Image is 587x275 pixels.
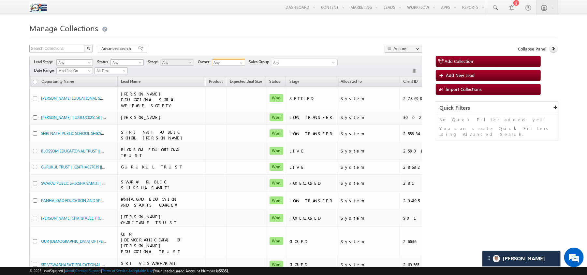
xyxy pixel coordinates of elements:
[236,60,244,66] a: Show All Items
[121,214,177,225] span: [PERSON_NAME] CHARITABLE TRUST
[289,164,334,170] div: LIVE
[446,72,475,78] span: Add New Lead
[270,113,283,121] span: Won
[341,198,397,204] div: System
[121,196,179,208] span: PANHALGAD EDUCATION AND SPORTS COMPLEX
[341,148,397,154] div: System
[160,59,194,66] a: Any
[270,196,283,204] span: Won
[493,255,500,262] img: Carter
[341,164,397,170] div: System
[41,130,164,136] a: SHRI NATH PUBLIC SCHOOL SHIKSHA SAMITI || S23AGR025621 || 255834
[121,129,185,140] span: SHRI NATH PUBLIC SCHOOL [PERSON_NAME]
[332,61,337,64] span: select
[270,261,283,268] span: Won
[154,268,228,273] span: Your Leadsquared Account Number is
[230,79,262,84] span: Expected Deal Size
[95,68,126,74] span: All Time
[57,68,91,74] span: Modified On
[148,59,160,65] span: Stage
[403,95,437,101] div: 278698
[403,131,437,137] div: 255834
[482,251,561,267] div: carter-dragCarter[PERSON_NAME]
[41,197,173,203] a: PANHALGAD EDUCATION AND SPORTS COMPLEX || U23PUN026367 || 294395
[101,46,133,51] span: Advanced Search
[289,131,334,137] div: LOAN TRANSFER
[486,255,492,261] img: carter-drag
[403,198,437,204] div: 294395
[41,215,146,221] a: [PERSON_NAME] CHARITABLE TRUST || S24BUB030543 || 9012
[403,239,437,244] div: 266456
[403,262,437,268] div: 269565
[403,114,437,120] div: 300200
[121,231,182,254] span: OUR [DEMOGRAPHIC_DATA] OF [PERSON_NAME] EDUCATIONAL TRUST
[289,180,334,186] div: FORECLOSED
[341,215,397,221] div: System
[198,59,212,65] span: Owner
[289,239,334,244] div: CLOSED
[439,117,555,123] p: No Quick Filter added yet!
[41,148,142,153] a: BLOSSOM EDUCATIONAL TRUST || K24THA028679 || 258015
[341,131,397,137] div: System
[212,59,245,66] input: Type to Search
[34,67,56,73] span: Date Range
[219,268,228,273] span: 66361
[289,215,334,221] div: FORECLOSED
[270,179,283,187] span: Won
[121,114,164,120] span: [PERSON_NAME]
[128,268,153,273] a: Acceptable Use
[34,59,55,65] span: Lead Stage
[341,114,397,120] div: System
[161,60,192,65] span: Any
[289,114,334,120] div: LOAN TRANSFER
[111,60,142,65] span: Any
[272,59,332,67] span: Any
[341,180,397,186] div: System
[87,47,90,50] img: Search
[289,198,334,204] div: LOAN TRANSFER
[403,215,437,221] div: 9012
[341,95,397,101] div: System
[121,147,181,158] span: BLOSSOM EDUCATIONAL TRUST
[41,95,195,101] a: [PERSON_NAME] EDUCATIONAL SOCIAL WELFARE SOCIETY || U21VIS-VIS-016483 || 278698
[118,78,144,86] span: Lead Name
[436,102,558,114] div: Quick Filters
[403,148,437,154] div: 258015
[289,262,334,268] div: CLOSED
[439,125,555,137] p: You can create Quick Filters using Advanced Search.
[518,46,546,52] span: Collapse Panel
[289,148,334,154] div: LIVE
[41,164,115,169] a: GURUKUL TRUST || K24THA027039 || 286827
[341,262,397,268] div: System
[286,78,302,86] a: Stage
[227,78,266,86] a: Expected Deal Size
[41,114,115,120] a: [PERSON_NAME] || U23LUC025158 || 300200
[270,214,283,222] span: Won
[121,164,183,169] span: GURUKUL TRUST
[270,163,283,171] span: Won
[41,180,153,186] a: SWARAJ PUBLIC SHIKSHA SAMITI || U22JAI-ALW-019447 || 281045
[400,78,421,86] a: Client ID
[121,260,182,272] span: SRI VISWABHARATI EDUCATIONAL SOCIETY
[75,268,101,273] a: Contact Support
[341,79,362,84] span: Allocated To
[95,67,128,74] a: All Time
[270,129,283,137] span: Won
[266,78,284,86] a: Status
[97,59,110,65] span: Status
[38,78,77,86] a: Opportunity Name
[403,180,437,186] div: 281045
[403,79,418,84] span: Client ID
[56,59,93,66] a: Any
[446,86,482,92] span: Import Collections
[209,79,223,84] span: Product
[29,23,98,33] span: Manage Collections
[445,58,474,64] span: Add Collection
[249,59,272,65] span: Sales Group
[33,80,37,84] input: Check all records
[270,237,283,245] span: Won
[57,60,91,65] span: Any
[41,238,221,244] a: OUR [DEMOGRAPHIC_DATA] OF [PERSON_NAME] EDUCATIONAL TRUST || U21CHE-PND-016261 || 266456
[270,147,283,155] span: Won
[110,59,144,66] a: Any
